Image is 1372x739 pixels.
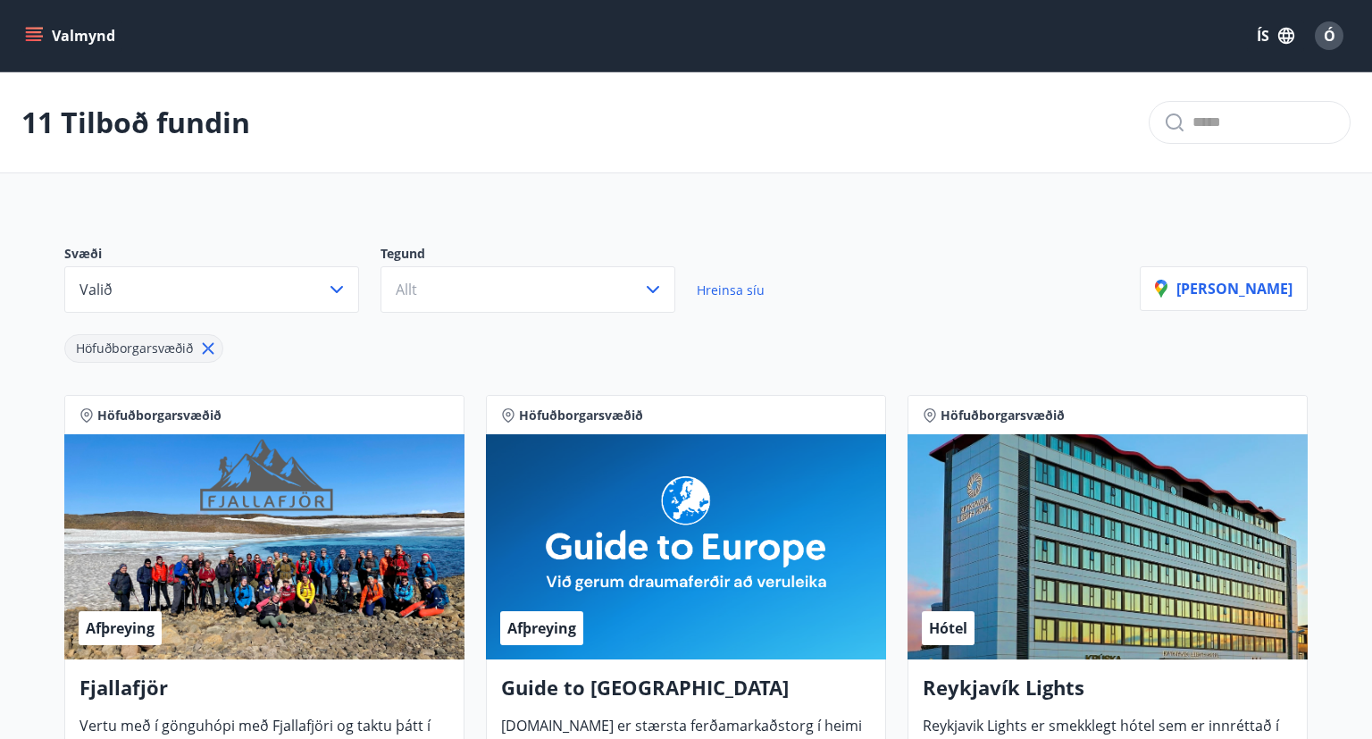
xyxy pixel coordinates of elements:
button: Valið [64,266,359,313]
h4: Guide to [GEOGRAPHIC_DATA] [501,674,871,715]
p: [PERSON_NAME] [1155,279,1293,298]
h4: Reykjavík Lights [923,674,1293,715]
span: Höfuðborgarsvæðið [97,407,222,424]
span: Afþreying [86,618,155,638]
span: Höfuðborgarsvæðið [519,407,643,424]
button: Ó [1308,14,1351,57]
div: Höfuðborgarsvæðið [64,334,223,363]
h4: Fjallafjör [79,674,449,715]
button: menu [21,20,122,52]
p: 11 Tilboð fundin [21,103,250,142]
button: ÍS [1247,20,1304,52]
span: Hreinsa síu [697,281,765,298]
span: Höfuðborgarsvæðið [76,340,193,357]
span: Höfuðborgarsvæðið [941,407,1065,424]
span: Afþreying [507,618,576,638]
button: [PERSON_NAME] [1140,266,1308,311]
p: Svæði [64,245,381,266]
span: Hótel [929,618,967,638]
span: Valið [79,280,113,299]
span: Ó [1324,26,1335,46]
span: Allt [396,280,417,299]
p: Tegund [381,245,697,266]
button: Allt [381,266,675,313]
